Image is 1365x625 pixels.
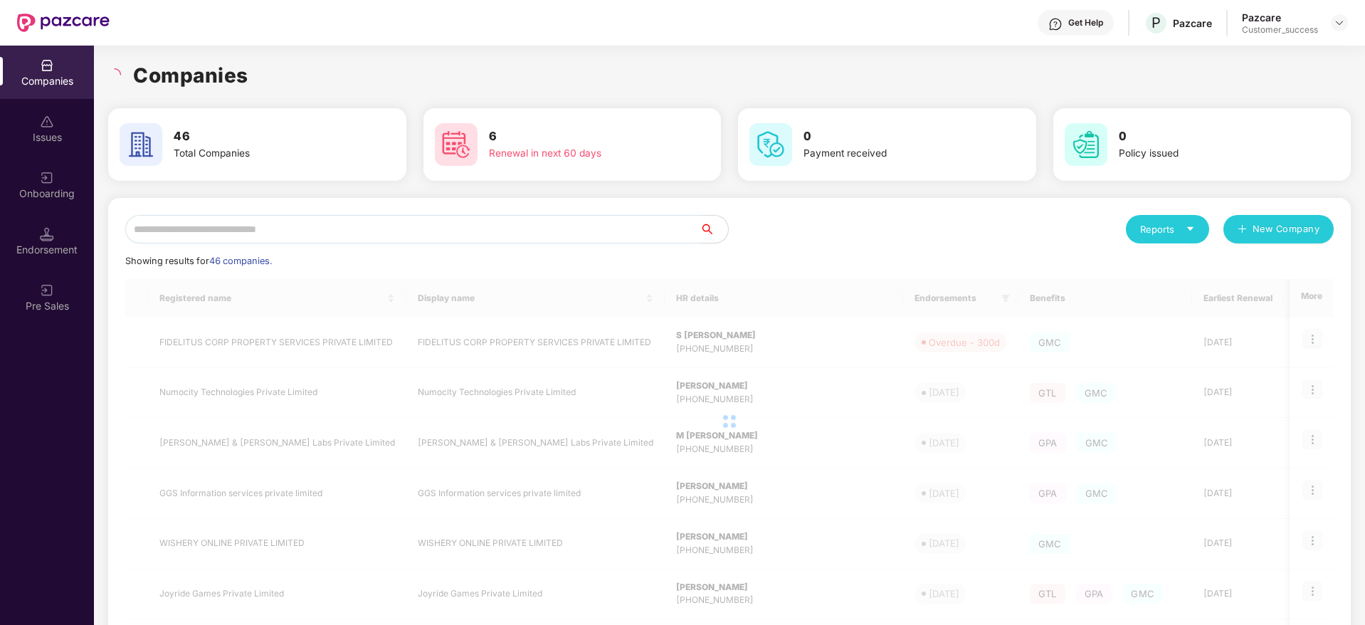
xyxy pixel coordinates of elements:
img: svg+xml;base64,PHN2ZyBpZD0iSXNzdWVzX2Rpc2FibGVkIiB4bWxucz0iaHR0cDovL3d3dy53My5vcmcvMjAwMC9zdmciIH... [40,115,54,129]
div: Pazcare [1242,11,1318,24]
button: search [699,215,729,243]
img: svg+xml;base64,PHN2ZyBpZD0iQ29tcGFuaWVzIiB4bWxucz0iaHR0cDovL3d3dy53My5vcmcvMjAwMC9zdmciIHdpZHRoPS... [40,58,54,73]
img: svg+xml;base64,PHN2ZyB4bWxucz0iaHR0cDovL3d3dy53My5vcmcvMjAwMC9zdmciIHdpZHRoPSI2MCIgaGVpZ2h0PSI2MC... [1065,123,1107,166]
div: Customer_success [1242,24,1318,36]
img: svg+xml;base64,PHN2ZyB4bWxucz0iaHR0cDovL3d3dy53My5vcmcvMjAwMC9zdmciIHdpZHRoPSI2MCIgaGVpZ2h0PSI2MC... [749,123,792,166]
img: New Pazcare Logo [17,14,110,32]
span: search [699,224,728,235]
span: caret-down [1186,224,1195,233]
div: Get Help [1068,17,1103,28]
h3: 46 [174,127,353,146]
span: P [1151,14,1161,31]
img: svg+xml;base64,PHN2ZyB4bWxucz0iaHR0cDovL3d3dy53My5vcmcvMjAwMC9zdmciIHdpZHRoPSI2MCIgaGVpZ2h0PSI2MC... [120,123,162,166]
img: svg+xml;base64,PHN2ZyB3aWR0aD0iMjAiIGhlaWdodD0iMjAiIHZpZXdCb3g9IjAgMCAyMCAyMCIgZmlsbD0ibm9uZSIgeG... [40,283,54,298]
div: Payment received [803,146,983,162]
img: svg+xml;base64,PHN2ZyBpZD0iRHJvcGRvd24tMzJ4MzIiIHhtbG5zPSJodHRwOi8vd3d3LnczLm9yZy8yMDAwL3N2ZyIgd2... [1334,17,1345,28]
img: svg+xml;base64,PHN2ZyB4bWxucz0iaHR0cDovL3d3dy53My5vcmcvMjAwMC9zdmciIHdpZHRoPSI2MCIgaGVpZ2h0PSI2MC... [435,123,478,166]
h3: 0 [803,127,983,146]
button: plusNew Company [1223,215,1334,243]
div: Renewal in next 60 days [489,146,668,162]
span: Showing results for [125,256,272,266]
div: Pazcare [1173,16,1212,30]
img: svg+xml;base64,PHN2ZyB3aWR0aD0iMjAiIGhlaWdodD0iMjAiIHZpZXdCb3g9IjAgMCAyMCAyMCIgZmlsbD0ibm9uZSIgeG... [40,171,54,185]
img: svg+xml;base64,PHN2ZyBpZD0iSGVscC0zMngzMiIgeG1sbnM9Imh0dHA6Ly93d3cudzMub3JnLzIwMDAvc3ZnIiB3aWR0aD... [1048,17,1063,31]
div: Policy issued [1119,146,1298,162]
span: loading [108,68,121,81]
span: 46 companies. [209,256,272,266]
h3: 0 [1119,127,1298,146]
h3: 6 [489,127,668,146]
div: Reports [1140,222,1195,236]
img: svg+xml;base64,PHN2ZyB3aWR0aD0iMTQuNSIgaGVpZ2h0PSIxNC41IiB2aWV3Qm94PSIwIDAgMTYgMTYiIGZpbGw9Im5vbm... [40,227,54,241]
span: plus [1238,224,1247,236]
h1: Companies [133,60,248,91]
div: Total Companies [174,146,353,162]
span: New Company [1253,222,1320,236]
